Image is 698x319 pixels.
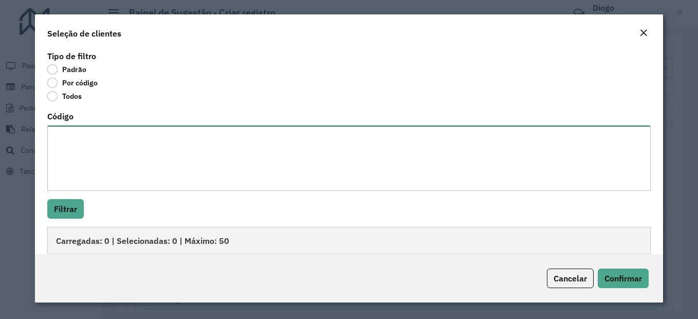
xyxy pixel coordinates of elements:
[47,199,84,219] button: Filtrar
[166,254,252,275] th: Nome
[47,64,86,75] label: Padrão
[547,269,594,288] button: Cancelar
[554,273,587,283] span: Cancelar
[47,27,121,40] h4: Seleção de clientes
[47,110,74,122] label: Código
[604,273,642,283] span: Confirmar
[252,254,406,275] th: Tipo de cliente
[47,50,96,62] label: Tipo de filtro
[406,254,520,275] th: Endereço
[519,254,650,275] th: Cidade / UF
[47,227,651,254] div: Carregadas: 0 | Selecionadas: 0 | Máximo: 50
[47,91,82,101] label: Todos
[636,27,651,40] button: Close
[71,254,165,275] th: Código
[598,269,649,288] button: Confirmar
[639,29,648,37] em: Fechar
[47,78,98,88] label: Por código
